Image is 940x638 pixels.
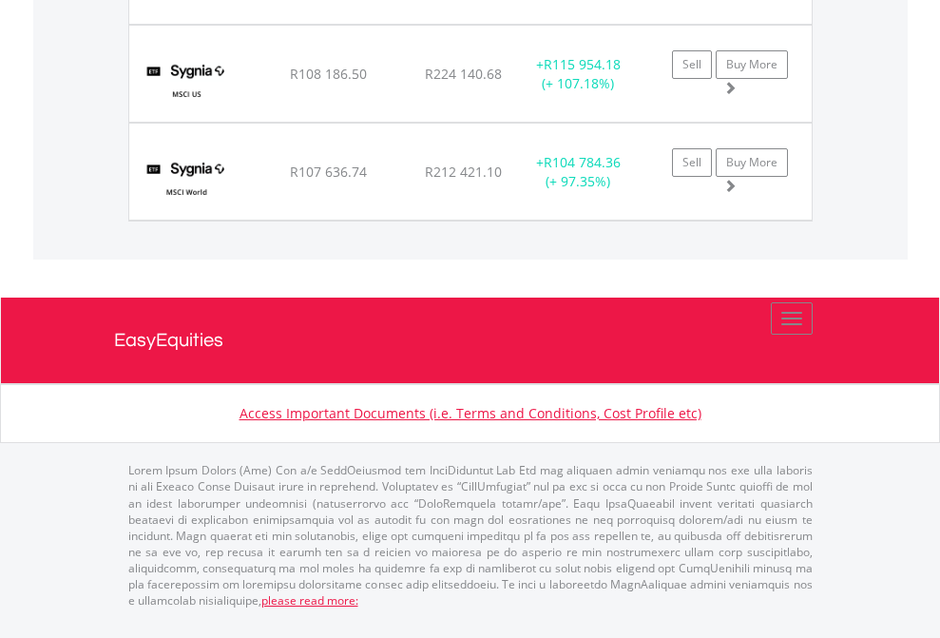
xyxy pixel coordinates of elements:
[519,55,638,93] div: + (+ 107.18%)
[290,65,367,83] span: R108 186.50
[672,50,712,79] a: Sell
[290,163,367,181] span: R107 636.74
[240,404,701,422] a: Access Important Documents (i.e. Terms and Conditions, Cost Profile etc)
[114,298,827,383] a: EasyEquities
[544,153,621,171] span: R104 784.36
[672,148,712,177] a: Sell
[425,65,502,83] span: R224 140.68
[261,592,358,609] a: please read more:
[519,153,638,191] div: + (+ 97.35%)
[716,148,788,177] a: Buy More
[716,50,788,79] a: Buy More
[139,147,235,215] img: TFSA.SYGWD.png
[128,462,813,609] p: Lorem Ipsum Dolors (Ame) Con a/e SeddOeiusmod tem InciDiduntut Lab Etd mag aliquaen admin veniamq...
[139,49,235,117] img: TFSA.SYGUS.png
[544,55,621,73] span: R115 954.18
[425,163,502,181] span: R212 421.10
